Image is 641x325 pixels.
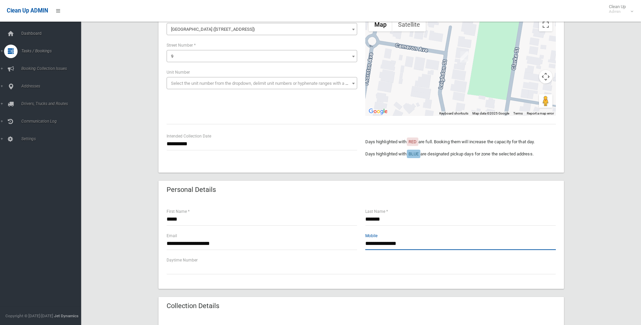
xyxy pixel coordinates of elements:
[409,139,417,144] span: RED
[472,111,509,115] span: Map data ©2025 Google
[606,4,633,14] span: Clean Up
[168,52,355,61] span: 9
[167,23,357,35] span: Leighdon Street (BASS HILL 2197)
[19,101,86,106] span: Drivers, Trucks and Routes
[367,107,389,116] img: Google
[539,94,552,108] button: Drag Pegman onto the map to open Street View
[439,111,468,116] button: Keyboard shortcuts
[19,84,86,89] span: Addresses
[158,183,224,196] header: Personal Details
[168,25,355,34] span: Leighdon Street (BASS HILL 2197)
[409,151,419,156] span: BLUE
[539,18,552,31] button: Toggle fullscreen view
[367,107,389,116] a: Open this area in Google Maps (opens a new window)
[539,70,552,83] button: Map camera controls
[513,111,523,115] a: Terms (opens in new tab)
[369,18,392,31] button: Show street map
[609,9,626,14] small: Admin
[54,314,78,318] strong: Jet Dynamics
[460,51,468,63] div: 9 Leighdon Street, BASS HILL NSW 2197
[158,299,227,312] header: Collection Details
[19,136,86,141] span: Settings
[5,314,53,318] span: Copyright © [DATE]-[DATE]
[171,54,173,59] span: 9
[527,111,554,115] a: Report a map error
[167,50,357,62] span: 9
[19,119,86,124] span: Communication Log
[19,66,86,71] span: Booking Collection Issues
[171,81,360,86] span: Select the unit number from the dropdown, delimit unit numbers or hyphenate ranges with a comma
[365,150,556,158] p: Days highlighted with are designated pickup days for zone the selected address.
[19,49,86,53] span: Tasks / Bookings
[365,138,556,146] p: Days highlighted with are full. Booking them will increase the capacity for that day.
[392,18,426,31] button: Show satellite imagery
[19,31,86,36] span: Dashboard
[7,7,48,14] span: Clean Up ADMIN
